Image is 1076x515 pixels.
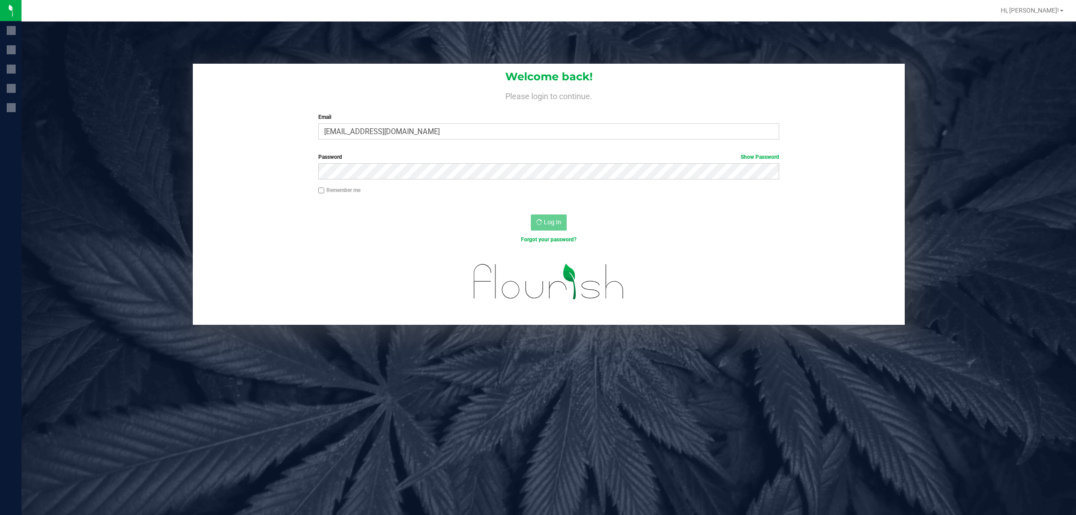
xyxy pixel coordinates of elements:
[741,154,779,160] a: Show Password
[544,218,561,226] span: Log In
[318,154,342,160] span: Password
[1001,7,1059,14] span: Hi, [PERSON_NAME]!
[318,113,780,121] label: Email
[318,186,360,194] label: Remember me
[193,71,905,83] h1: Welcome back!
[318,188,325,194] input: Remember me
[193,90,905,100] h4: Please login to continue.
[460,253,638,310] img: flourish_logo.svg
[521,236,577,243] a: Forgot your password?
[531,214,567,231] button: Log In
